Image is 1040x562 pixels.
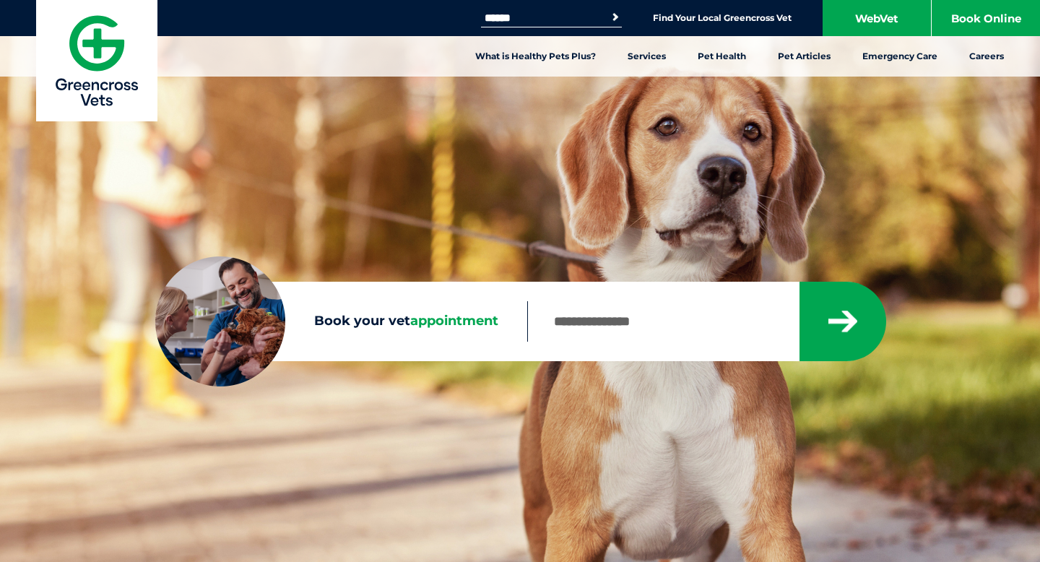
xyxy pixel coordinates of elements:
a: Pet Articles [762,36,846,77]
a: What is Healthy Pets Plus? [459,36,612,77]
a: Careers [953,36,1020,77]
span: appointment [410,313,498,329]
a: Services [612,36,682,77]
a: Emergency Care [846,36,953,77]
a: Pet Health [682,36,762,77]
label: Book your vet [155,311,527,332]
button: Search [608,10,623,25]
a: Find Your Local Greencross Vet [653,12,792,24]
